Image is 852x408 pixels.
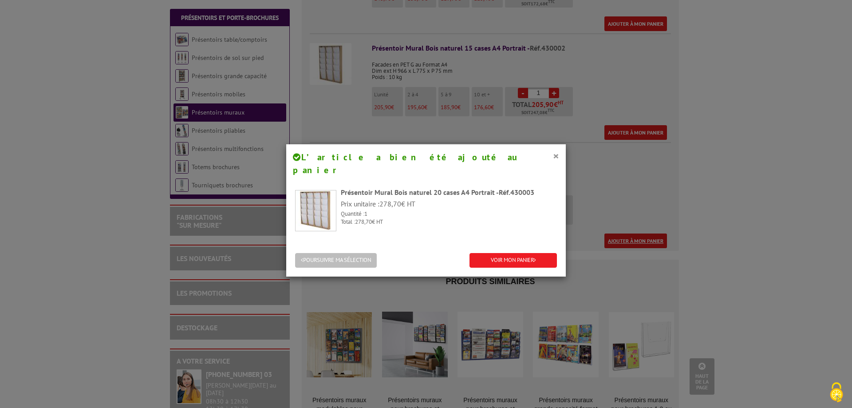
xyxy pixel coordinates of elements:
[341,218,557,226] p: Total : € HT
[499,188,534,197] span: Réf.430003
[379,199,401,208] span: 278,70
[295,253,377,268] button: POURSUIVRE MA SÉLECTION
[825,381,848,404] img: Cookies (fenêtre modale)
[469,253,557,268] a: VOIR MON PANIER
[553,150,559,162] button: ×
[341,210,557,218] p: Quantité :
[355,218,372,226] span: 278,70
[341,199,557,209] p: Prix unitaire : € HT
[293,151,559,176] h4: L’article a bien été ajouté au panier
[364,210,367,218] span: 1
[341,187,557,198] div: Présentoir Mural Bois naturel 20 cases A4 Portrait -
[821,378,852,408] button: Cookies (fenêtre modale)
